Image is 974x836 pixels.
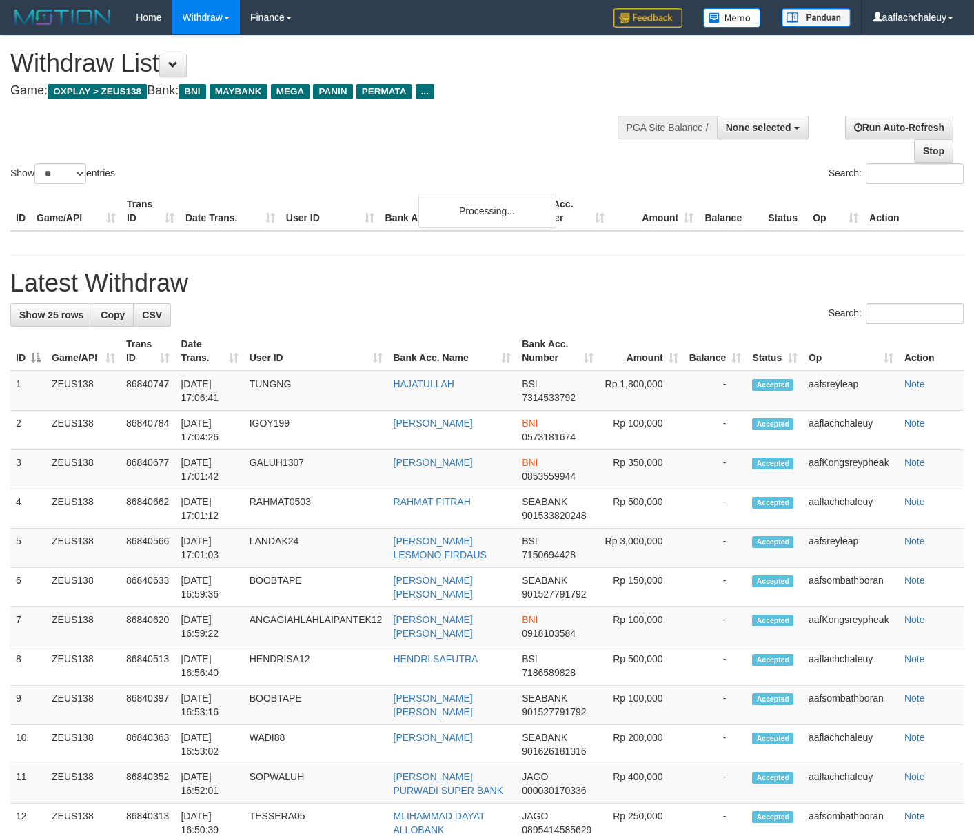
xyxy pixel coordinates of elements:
td: 10 [10,725,46,764]
td: ZEUS138 [46,450,121,489]
span: Accepted [752,693,793,705]
td: aafKongsreypheak [803,450,899,489]
td: 7 [10,607,46,646]
a: Note [904,653,925,664]
td: 6 [10,568,46,607]
td: 5 [10,529,46,568]
a: Run Auto-Refresh [845,116,953,139]
th: Date Trans. [180,192,281,231]
th: Status: activate to sort column ascending [747,332,803,371]
span: Accepted [752,418,793,430]
td: RAHMAT0503 [244,489,388,529]
td: 86840363 [121,725,175,764]
td: ZEUS138 [46,568,121,607]
th: Op: activate to sort column ascending [803,332,899,371]
span: Copy 901626181316 to clipboard [522,746,586,757]
td: ZEUS138 [46,686,121,725]
td: 86840677 [121,450,175,489]
td: 86840662 [121,489,175,529]
span: Accepted [752,497,793,509]
span: PANIN [313,84,352,99]
label: Search: [829,303,964,324]
span: PERMATA [356,84,412,99]
span: BNI [522,614,538,625]
span: Copy 0895414585629 to clipboard [522,824,591,835]
span: BNI [522,457,538,468]
a: Note [904,810,925,822]
a: RAHMAT FITRAH [394,496,471,507]
th: Status [762,192,807,231]
a: Note [904,732,925,743]
span: Copy 901527791792 to clipboard [522,589,586,600]
span: JAGO [522,810,548,822]
img: Feedback.jpg [613,8,682,28]
span: Copy [101,309,125,320]
span: Copy 901533820248 to clipboard [522,510,586,521]
td: 86840633 [121,568,175,607]
span: Accepted [752,772,793,784]
a: HAJATULLAH [394,378,454,389]
td: aafKongsreypheak [803,607,899,646]
span: Copy 0853559944 to clipboard [522,471,576,482]
label: Show entries [10,163,115,184]
span: MAYBANK [210,84,267,99]
span: Copy 7186589828 to clipboard [522,667,576,678]
td: [DATE] 16:59:22 [175,607,243,646]
span: BNI [179,84,205,99]
td: 86840566 [121,529,175,568]
img: panduan.png [782,8,851,27]
td: [DATE] 16:53:02 [175,725,243,764]
th: Op [807,192,864,231]
th: ID: activate to sort column descending [10,332,46,371]
td: 86840620 [121,607,175,646]
span: Accepted [752,536,793,548]
button: None selected [717,116,809,139]
span: Accepted [752,733,793,744]
td: ANGAGIAHLAHLAIPANTEK12 [244,607,388,646]
a: [PERSON_NAME] [PERSON_NAME] [394,575,473,600]
a: Stop [914,139,953,163]
td: HENDRISA12 [244,646,388,686]
div: PGA Site Balance / [618,116,717,139]
td: 86840747 [121,371,175,411]
td: BOOBTAPE [244,686,388,725]
td: BOOBTAPE [244,568,388,607]
td: 86840352 [121,764,175,804]
td: aaflachchaleuy [803,411,899,450]
td: LANDAK24 [244,529,388,568]
a: Note [904,575,925,586]
th: User ID [281,192,380,231]
a: [PERSON_NAME] [PERSON_NAME] [394,693,473,717]
td: ZEUS138 [46,489,121,529]
th: Bank Acc. Number: activate to sort column ascending [516,332,598,371]
th: Date Trans.: activate to sort column ascending [175,332,243,371]
td: [DATE] 17:06:41 [175,371,243,411]
td: aafsreyleap [803,529,899,568]
div: Processing... [418,194,556,228]
td: ZEUS138 [46,646,121,686]
td: [DATE] 17:01:12 [175,489,243,529]
a: [PERSON_NAME] [PERSON_NAME] [394,614,473,639]
th: Balance [699,192,762,231]
td: Rp 400,000 [599,764,684,804]
td: aaflachchaleuy [803,725,899,764]
input: Search: [866,163,964,184]
td: - [684,371,747,411]
th: Bank Acc. Name: activate to sort column ascending [388,332,517,371]
td: [DATE] 17:04:26 [175,411,243,450]
td: ZEUS138 [46,764,121,804]
span: Accepted [752,811,793,823]
span: CSV [142,309,162,320]
td: 86840397 [121,686,175,725]
span: SEABANK [522,496,567,507]
th: Action [864,192,964,231]
td: SOPWALUH [244,764,388,804]
span: Accepted [752,575,793,587]
th: Balance: activate to sort column ascending [684,332,747,371]
td: [DATE] 17:01:03 [175,529,243,568]
td: Rp 100,000 [599,411,684,450]
a: Note [904,418,925,429]
td: 86840784 [121,411,175,450]
th: Game/API [31,192,121,231]
span: Show 25 rows [19,309,83,320]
